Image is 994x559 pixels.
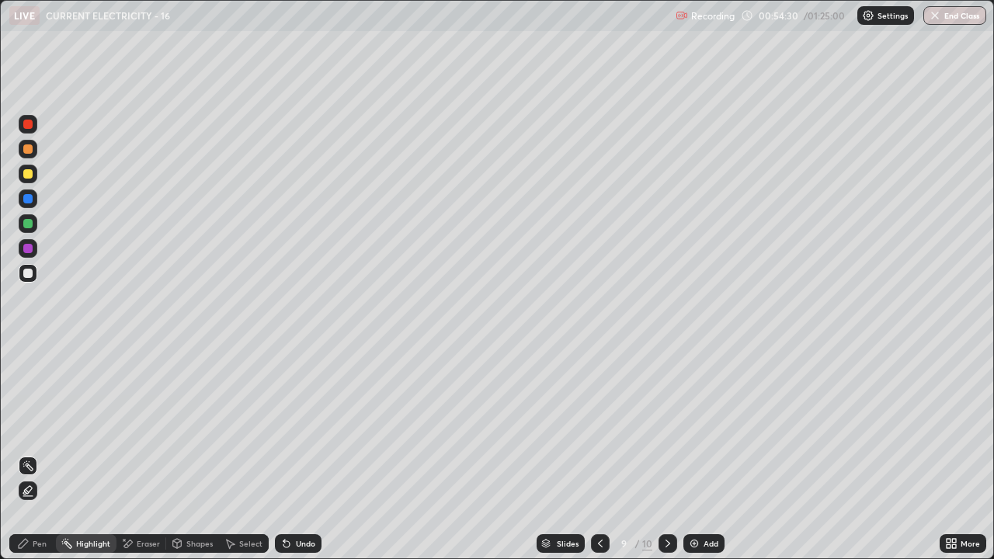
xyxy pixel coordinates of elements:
img: recording.375f2c34.svg [676,9,688,22]
div: Add [704,540,718,547]
div: Highlight [76,540,110,547]
img: class-settings-icons [862,9,874,22]
button: End Class [923,6,986,25]
div: Undo [296,540,315,547]
p: LIVE [14,9,35,22]
div: / [634,539,639,548]
div: Slides [557,540,579,547]
div: Pen [33,540,47,547]
img: end-class-cross [929,9,941,22]
p: Recording [691,10,735,22]
div: Eraser [137,540,160,547]
div: Select [239,540,262,547]
img: add-slide-button [688,537,700,550]
div: 9 [616,539,631,548]
div: More [961,540,980,547]
p: Settings [878,12,908,19]
div: 10 [642,536,652,550]
div: Shapes [186,540,213,547]
p: CURRENT ELECTRICITY - 16 [46,9,170,22]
